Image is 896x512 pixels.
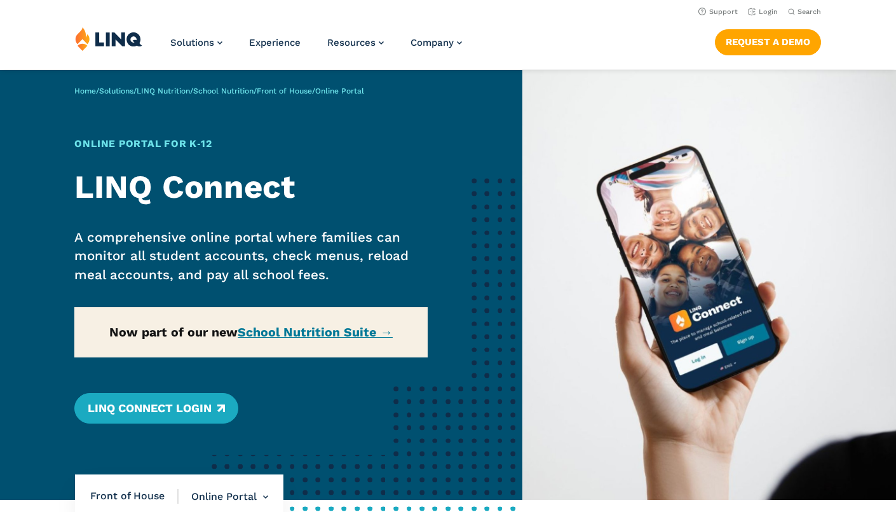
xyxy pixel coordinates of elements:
a: Front of House [257,86,312,95]
a: Solutions [99,86,133,95]
nav: Primary Navigation [170,27,462,69]
img: LINQ | K‑12 Software [75,27,142,51]
span: Front of House [90,489,179,503]
a: School Nutrition [193,86,254,95]
p: A comprehensive online portal where families can monitor all student accounts, check menus, reloa... [74,228,428,284]
strong: Now part of our new [109,325,393,340]
strong: LINQ Connect [74,168,295,205]
a: Resources [327,37,384,48]
span: Search [798,8,821,16]
a: Company [411,37,462,48]
a: LINQ Connect Login [74,393,238,424]
a: Support [698,8,738,16]
nav: Button Navigation [715,27,821,55]
span: Solutions [170,37,214,48]
span: / / / / / [74,86,364,95]
a: Login [748,8,778,16]
a: Experience [249,37,301,48]
span: Company [411,37,454,48]
span: Online Portal [315,86,364,95]
span: Resources [327,37,376,48]
a: Solutions [170,37,222,48]
h1: Online Portal for K‑12 [74,136,428,151]
a: Request a Demo [715,29,821,55]
a: LINQ Nutrition [137,86,190,95]
a: Home [74,86,96,95]
button: Open Search Bar [788,7,821,17]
